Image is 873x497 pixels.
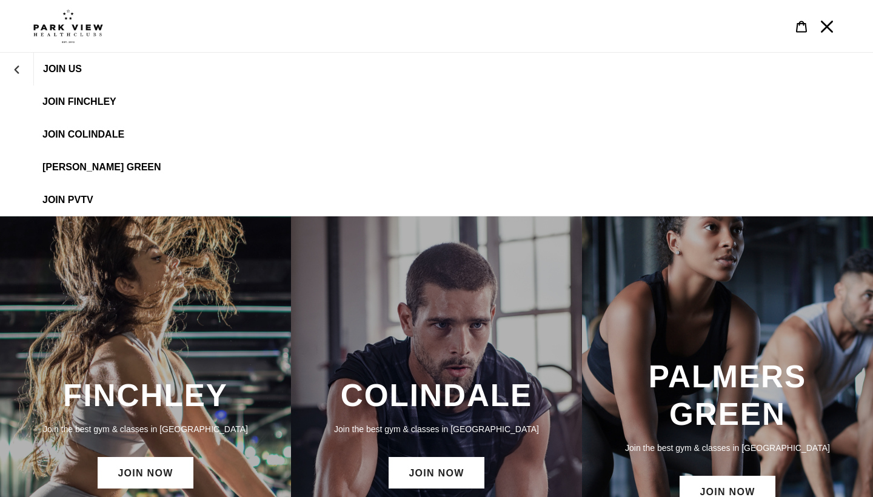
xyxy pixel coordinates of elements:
[303,422,570,436] p: Join the best gym & classes in [GEOGRAPHIC_DATA]
[12,422,279,436] p: Join the best gym & classes in [GEOGRAPHIC_DATA]
[42,96,116,107] span: JOIN FINCHLEY
[12,377,279,414] h3: FINCHLEY
[42,195,93,205] span: JOIN PVTV
[594,441,861,455] p: Join the best gym & classes in [GEOGRAPHIC_DATA]
[43,64,82,75] span: JOIN US
[389,457,484,489] a: JOIN NOW: Colindale Membership
[42,162,161,173] span: [PERSON_NAME] Green
[98,457,193,489] a: JOIN NOW: Finchley Membership
[33,9,103,43] img: Park view health clubs is a gym near you.
[594,358,861,433] h3: PALMERS GREEN
[42,129,124,140] span: JOIN Colindale
[303,377,570,414] h3: COLINDALE
[814,13,840,39] button: Menu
